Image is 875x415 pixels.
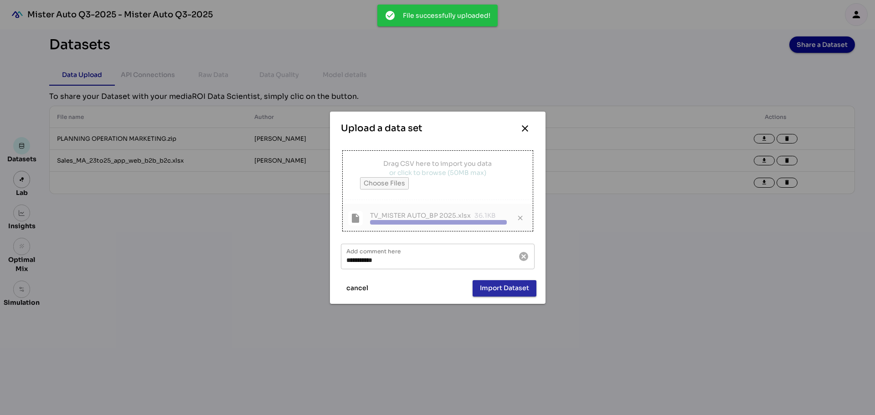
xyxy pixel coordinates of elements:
span: cancel [346,282,368,293]
button: Import Dataset [473,280,536,297]
button: cancel [339,280,376,297]
i: check_circle [385,10,396,21]
div: Upload a data set [341,122,422,135]
span: Import Dataset [480,282,529,293]
i: Clear [518,251,529,262]
i: close [520,123,530,134]
input: Add comment here [346,244,513,269]
div: File successfully uploaded! [403,7,490,24]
